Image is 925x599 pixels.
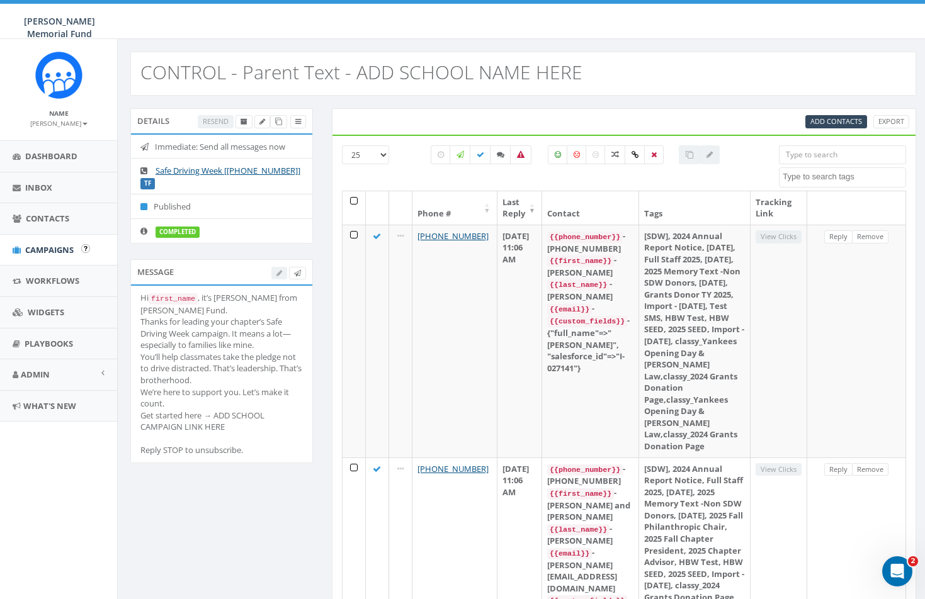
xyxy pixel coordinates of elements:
[25,338,73,349] span: Playbooks
[604,145,626,164] label: Mixed
[810,116,862,126] span: Add Contacts
[547,524,610,535] code: {{last_name}}
[130,259,313,284] div: Message
[497,191,543,225] th: Last Reply: activate to sort column ascending
[547,315,633,374] div: - {"full_name"=>"[PERSON_NAME]", "salesforce_id"=>"I-027141"}
[639,191,750,225] th: Tags
[547,279,610,291] code: {{last_name}}
[639,225,750,457] td: [SDW], 2024 Annual Report Notice, [DATE], Full Staff 2025, [DATE], 2025 Memory Text -Non SDW Dono...
[140,62,582,82] h2: CONTROL - Parent Text - ADD SCHOOL NAME HERE
[470,145,491,164] label: Delivered
[751,191,807,225] th: Tracking Link
[547,232,623,243] code: {{phone_number}}
[490,145,511,164] label: Replied
[156,227,200,238] label: completed
[547,464,623,476] code: {{phone_number}}
[547,230,633,254] div: - [PHONE_NUMBER]
[783,171,905,182] textarea: Search
[497,225,543,457] td: [DATE] 11:06 AM
[25,182,52,193] span: Inbox
[510,145,531,164] label: Bounced
[852,463,888,476] a: Remove
[548,145,568,164] label: Positive
[23,400,76,411] span: What's New
[412,191,497,225] th: Phone #: activate to sort column ascending
[431,145,451,164] label: Pending
[156,165,300,176] a: Safe Driving Week [[PHONE_NUMBER]]
[547,547,633,594] div: - [PERSON_NAME][EMAIL_ADDRESS][DOMAIN_NAME]
[547,254,633,278] div: - [PERSON_NAME]
[586,145,606,164] label: Neutral
[26,275,79,286] span: Workflows
[908,556,918,566] span: 2
[547,316,627,327] code: {{custom_fields}}
[149,293,198,305] code: first_name
[25,150,77,162] span: Dashboard
[547,488,614,500] code: {{first_name}}
[547,548,592,559] code: {{email}}
[140,143,155,151] i: Immediate: Send all messages now
[567,145,587,164] label: Negative
[140,292,303,456] div: Hi , it’s [PERSON_NAME] from [PERSON_NAME] Fund. Thanks for leading your chapter’s Safe Driving W...
[21,369,50,380] span: Admin
[810,116,862,126] span: CSV files only
[547,304,592,315] code: {{email}}
[30,119,88,128] small: [PERSON_NAME]
[35,52,82,99] img: Rally_Corp_Icon.png
[140,178,155,189] label: TF
[26,213,69,224] span: Contacts
[644,145,664,164] label: Removed
[81,244,90,253] input: Submit
[625,145,645,164] label: Link Clicked
[824,230,853,244] a: Reply
[547,303,633,315] div: -
[873,115,909,128] a: Export
[259,116,265,126] span: Edit Campaign Title
[779,145,906,164] input: Type to search
[24,15,95,40] span: [PERSON_NAME] Memorial Fund
[417,230,489,242] a: [PHONE_NUMBER]
[547,487,633,523] div: - [PERSON_NAME] and [PERSON_NAME]
[275,116,282,126] span: Clone Campaign
[547,278,633,302] div: - [PERSON_NAME]
[131,135,312,159] li: Immediate: Send all messages now
[824,463,853,476] a: Reply
[417,463,489,474] a: [PHONE_NUMBER]
[25,244,74,255] span: Campaigns
[28,306,64,318] span: Widgets
[140,203,154,211] i: Published
[295,116,301,126] span: View Campaign Delivery Statistics
[294,268,301,277] span: Send Test Message
[30,117,88,128] a: [PERSON_NAME]
[882,556,912,586] iframe: Intercom live chat
[547,255,614,267] code: {{first_name}}
[542,191,639,225] th: Contact
[241,116,247,126] span: Archive Campaign
[547,523,633,547] div: - [PERSON_NAME]
[450,145,471,164] label: Sending
[130,108,313,133] div: Details
[805,115,867,128] a: Add Contacts
[547,463,633,487] div: - [PHONE_NUMBER]
[49,109,69,118] small: Name
[852,230,888,244] a: Remove
[131,194,312,219] li: Published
